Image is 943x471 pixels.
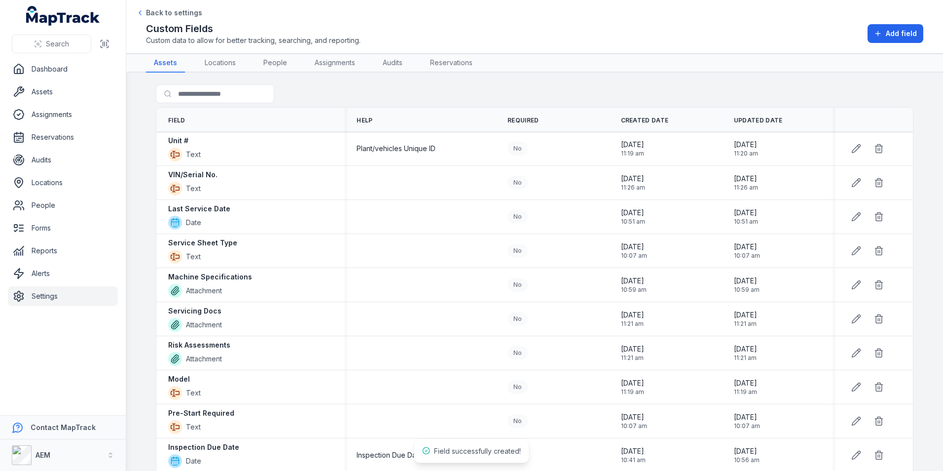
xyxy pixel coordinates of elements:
span: Add field [886,29,917,39]
span: Back to settings [146,8,202,18]
a: Back to settings [136,8,202,18]
time: 03/09/2025, 10:59:35 am [734,276,760,294]
time: 20/08/2025, 10:41:33 am [621,446,646,464]
div: No [508,142,528,156]
span: 10:07 am [734,252,760,260]
a: Assignments [8,105,118,124]
strong: Inspection Due Date [168,442,239,452]
span: [DATE] [734,208,758,218]
span: 11:21 am [621,354,644,362]
a: Locations [197,54,244,73]
span: 10:07 am [621,252,647,260]
span: [DATE] [621,174,645,184]
div: No [508,346,528,360]
span: 10:07 am [621,422,647,430]
span: 11:19 am [621,150,644,157]
span: [DATE] [621,446,646,456]
strong: Model [168,374,190,384]
a: MapTrack [26,6,100,26]
span: [DATE] [621,310,644,320]
span: Required [508,117,539,124]
time: 03/09/2025, 10:59:35 am [621,276,647,294]
span: 11:21 am [734,354,757,362]
a: Locations [8,173,118,193]
span: Attachment [186,286,222,296]
strong: Servicing Docs [168,306,221,316]
span: 11:19 am [734,388,757,396]
span: [DATE] [734,446,760,456]
a: Audits [375,54,410,73]
span: Field successfully created! [434,447,521,455]
span: [DATE] [621,140,644,150]
span: Created Date [621,117,669,124]
time: 07/08/2025, 10:51:29 am [621,208,645,226]
span: [DATE] [621,344,644,354]
strong: Service Sheet Type [168,238,237,248]
span: Attachment [186,354,222,364]
a: Assets [146,54,185,73]
strong: Contact MapTrack [31,423,96,432]
strong: AEM [36,451,50,459]
time: 03/09/2025, 10:56:45 am [734,446,760,464]
span: [DATE] [734,276,760,286]
a: Audits [8,150,118,170]
span: Date [186,456,201,466]
time: 20/08/2025, 10:07:00 am [621,412,647,430]
span: Plant/vehicles Unique ID [357,144,435,154]
strong: Unit # [168,136,188,146]
span: 10:51 am [621,218,645,226]
time: 04/02/2025, 11:21:18 am [621,310,644,328]
span: 11:19 am [621,388,644,396]
div: No [508,210,528,224]
span: [DATE] [734,242,760,252]
time: 04/02/2025, 11:19:10 am [621,378,644,396]
span: [DATE] [621,276,647,286]
span: Search [46,39,69,49]
time: 04/02/2025, 11:26:09 am [621,174,645,192]
span: 11:20 am [734,150,758,157]
a: Forms [8,218,118,238]
strong: Pre-Start Required [168,408,234,418]
time: 04/02/2025, 11:19:36 am [621,140,644,157]
time: 04/02/2025, 11:21:24 am [734,344,757,362]
a: Reports [8,241,118,261]
a: Reservations [422,54,480,73]
time: 04/02/2025, 11:26:09 am [734,174,758,192]
button: Add field [868,24,923,43]
time: 04/02/2025, 11:21:24 am [621,344,644,362]
span: [DATE] [734,174,758,184]
span: [DATE] [734,140,758,150]
div: No [508,414,528,428]
time: 04/02/2025, 11:20:00 am [734,140,758,157]
strong: Machine Specifications [168,272,252,282]
strong: Risk Assessments [168,340,230,350]
a: Dashboard [8,59,118,79]
div: No [508,380,528,394]
span: Inspection Due Date [357,450,423,460]
span: [DATE] [621,242,647,252]
span: 11:21 am [734,320,757,328]
span: 10:07 am [734,422,760,430]
a: People [8,196,118,215]
time: 07/08/2025, 10:51:29 am [734,208,758,226]
span: Text [186,184,201,194]
a: People [255,54,295,73]
strong: VIN/Serial No. [168,170,218,180]
span: 10:59 am [621,286,647,294]
span: [DATE] [734,412,760,422]
span: [DATE] [734,378,757,388]
span: Text [186,388,201,398]
span: [DATE] [734,344,757,354]
time: 20/08/2025, 10:07:00 am [734,412,760,430]
span: Updated Date [734,117,783,124]
span: [DATE] [621,412,647,422]
span: Date [186,218,201,228]
span: Text [186,252,201,262]
time: 04/02/2025, 11:19:10 am [734,378,757,396]
a: Assets [8,82,118,102]
span: 10:56 am [734,456,760,464]
span: Custom data to allow for better tracking, searching, and reporting. [146,36,361,45]
span: 10:59 am [734,286,760,294]
span: 10:41 am [621,456,646,464]
span: Text [186,150,201,159]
